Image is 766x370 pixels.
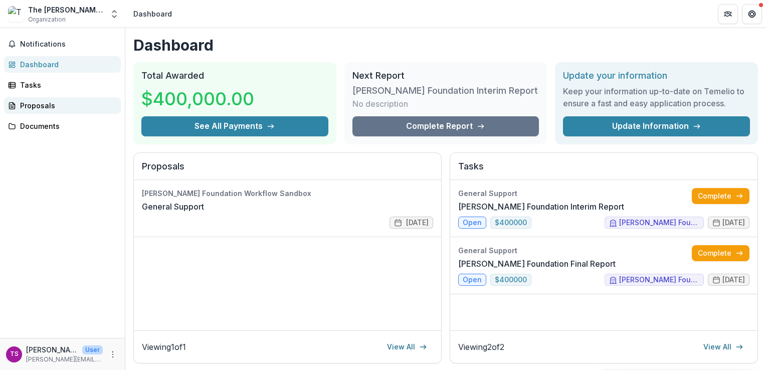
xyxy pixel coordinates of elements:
[4,77,121,93] a: Tasks
[458,161,749,180] h2: Tasks
[742,4,762,24] button: Get Help
[26,344,78,355] p: [PERSON_NAME]
[20,59,113,70] div: Dashboard
[563,70,750,81] h2: Update your information
[458,341,504,353] p: Viewing 2 of 2
[458,201,624,213] a: [PERSON_NAME] Foundation Interim Report
[4,97,121,114] a: Proposals
[381,339,433,355] a: View All
[563,85,750,109] h3: Keep your information up-to-date on Temelio to ensure a fast and easy application process.
[4,36,121,52] button: Notifications
[692,245,749,261] a: Complete
[4,56,121,73] a: Dashboard
[20,121,113,131] div: Documents
[458,258,616,270] a: [PERSON_NAME] Foundation Final Report
[142,201,204,213] a: General Support
[20,80,113,90] div: Tasks
[352,116,539,136] a: Complete Report
[20,100,113,111] div: Proposals
[107,348,119,360] button: More
[352,98,408,110] p: No description
[142,341,186,353] p: Viewing 1 of 1
[563,116,750,136] a: Update Information
[352,70,539,81] h2: Next Report
[82,345,103,354] p: User
[28,5,103,15] div: The [PERSON_NAME] Legacy Project Inc
[26,355,103,364] p: [PERSON_NAME][EMAIL_ADDRESS][DOMAIN_NAME]
[692,188,749,204] a: Complete
[4,118,121,134] a: Documents
[352,85,538,96] h3: [PERSON_NAME] Foundation Interim Report
[28,15,66,24] span: Organization
[133,36,758,54] h1: Dashboard
[697,339,749,355] a: View All
[142,161,433,180] h2: Proposals
[141,116,328,136] button: See All Payments
[8,6,24,22] img: The Chisholm Legacy Project Inc
[20,40,117,49] span: Notifications
[718,4,738,24] button: Partners
[133,9,172,19] div: Dashboard
[141,85,254,112] h3: $400,000.00
[141,70,328,81] h2: Total Awarded
[129,7,176,21] nav: breadcrumb
[107,4,121,24] button: Open entity switcher
[10,351,19,357] div: Tiffany Slater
